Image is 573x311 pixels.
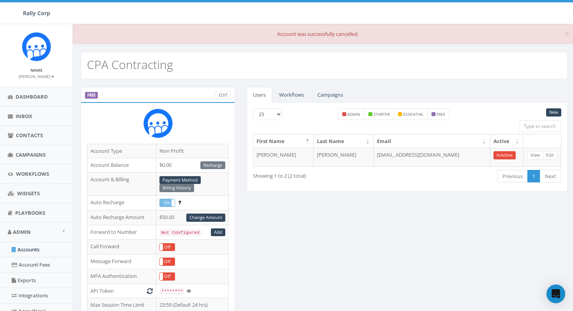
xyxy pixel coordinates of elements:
a: Payment Method [159,176,201,184]
td: API Token [87,284,156,298]
td: Forward to Number [87,225,156,240]
th: First Name: activate to sort column descending [253,134,314,148]
td: Account Type [87,144,156,158]
code: Not Configured [159,229,201,236]
th: Active: activate to sort column ascending [490,134,523,148]
label: Off [160,273,175,280]
input: Type to search [520,120,561,132]
small: essential [403,111,423,117]
a: Change Amount [186,214,225,222]
td: Account Balance [87,158,156,173]
div: Showing 1 to 2 (2 total) [253,169,375,180]
small: starter [373,111,390,117]
span: Rally Corp [23,9,50,17]
a: View [527,151,543,159]
div: Open Intercom Messenger [546,284,565,303]
td: $0.00 [156,158,229,173]
a: Next [540,170,561,183]
a: Users [247,87,272,103]
span: Campaigns [16,151,46,158]
span: Contacts [16,132,43,139]
td: Call Forward [87,240,156,254]
img: Rally_Corp_Icon.png [143,109,173,138]
div: OnOff [159,243,175,251]
a: Edit [543,151,557,159]
span: Playbooks [15,209,45,216]
div: OnOff [159,272,175,281]
td: $50.00 [156,210,229,225]
a: Previous [497,170,528,183]
a: [PERSON_NAME] [19,72,54,80]
td: Non Profit [156,144,229,158]
a: Workflows [273,87,310,103]
td: Auto Recharge [87,195,156,210]
img: Icon_1.png [22,32,51,61]
label: On [160,199,175,207]
div: OnOff [159,258,175,266]
a: InActive [493,151,516,159]
span: Dashboard [16,93,48,100]
h2: CPA Contracting [87,58,173,71]
td: [PERSON_NAME] [253,148,314,166]
td: MFA Authentication [87,269,156,284]
a: Add [211,228,225,237]
th: Email: activate to sort column ascending [374,134,490,148]
td: Auto Recharge Amount [87,210,156,225]
td: [PERSON_NAME] [314,148,374,166]
span: Widgets [17,190,40,197]
div: OnOff [159,199,175,207]
td: Account & Billing [87,173,156,196]
span: Admin [13,228,31,235]
span: Workflows [16,170,49,177]
th: Last Name: activate to sort column ascending [314,134,374,148]
label: Off [160,258,175,265]
td: Message Forward [87,254,156,269]
small: admin [347,111,360,117]
td: [EMAIL_ADDRESS][DOMAIN_NAME] [374,148,490,166]
span: Enable to prevent campaign failure. [178,199,181,206]
a: 1 [527,170,540,183]
a: Edit [216,91,231,99]
label: FREE [85,92,98,99]
small: Name [30,67,42,73]
span: Inbox [16,113,32,120]
label: Off [160,244,175,251]
small: [PERSON_NAME] [19,74,54,79]
small: free [437,111,446,117]
button: Close [565,30,569,38]
span: × [565,28,569,39]
a: Campaigns [311,87,349,103]
a: New [546,108,561,117]
i: Generate New Token [147,288,153,293]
